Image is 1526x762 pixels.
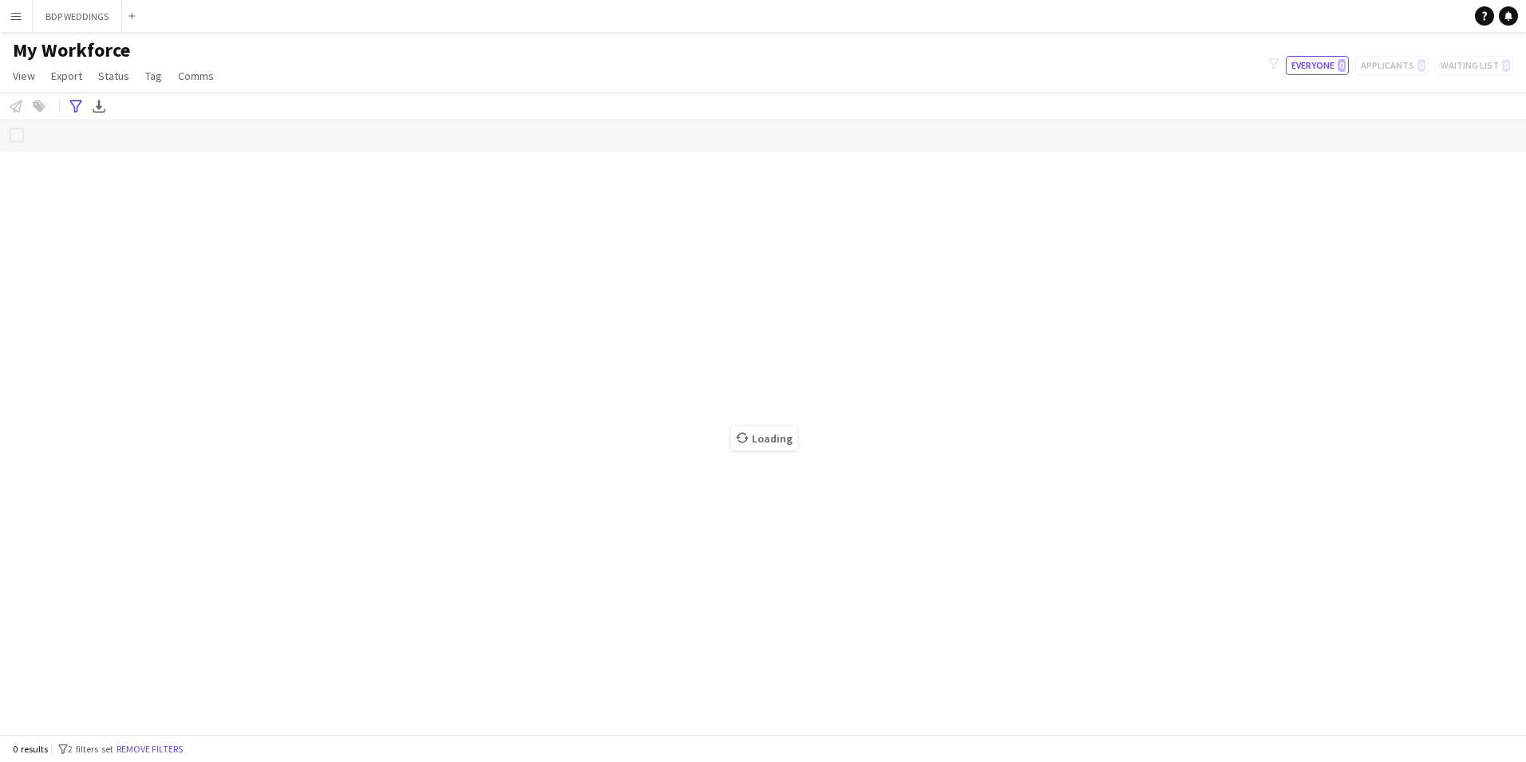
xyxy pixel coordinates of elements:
button: Everyone0 [1286,56,1349,75]
app-action-btn: Export XLSX [89,97,109,116]
a: Comms [172,65,220,86]
span: View [13,69,35,83]
span: Status [98,69,129,83]
span: Loading [731,427,797,450]
a: Export [45,65,89,86]
span: Export [51,69,82,83]
a: View [6,65,42,86]
button: Remove filters [113,740,186,758]
a: Tag [139,65,168,86]
span: 2 filters set [68,743,113,755]
span: Tag [145,69,162,83]
app-action-btn: Advanced filters [66,97,85,116]
span: My Workforce [13,38,130,62]
span: Comms [178,69,214,83]
a: Status [92,65,136,86]
button: BDP WEDDINGS [33,1,122,32]
span: 0 [1338,59,1346,72]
